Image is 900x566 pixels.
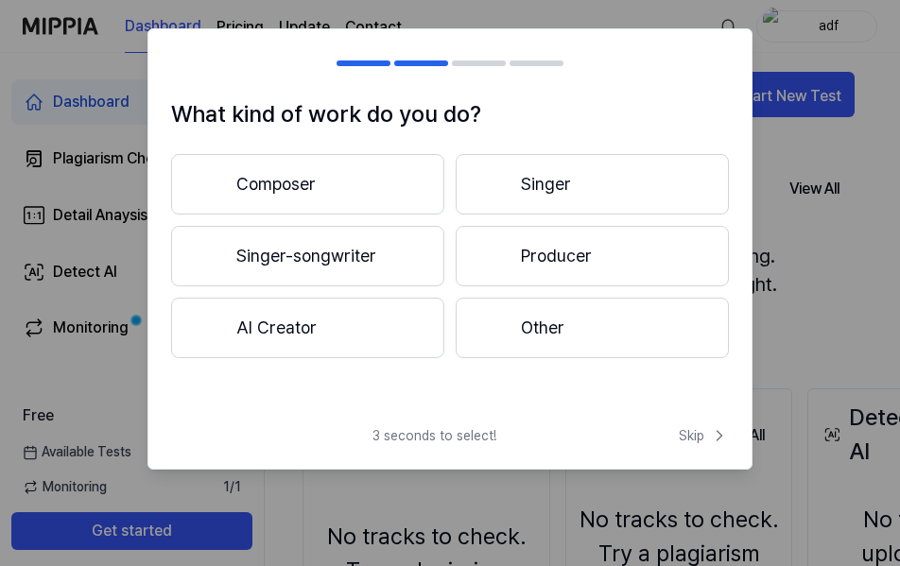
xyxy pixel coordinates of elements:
button: Other [456,298,729,358]
span: 3 seconds to select! [372,426,496,446]
button: Producer [456,226,729,286]
span: Skip [679,426,729,446]
button: Skip [675,426,729,446]
button: AI Creator [171,298,444,358]
button: Composer [171,154,444,214]
button: Singer [456,154,729,214]
button: Singer-songwriter [171,226,444,286]
h1: What kind of work do you do? [171,97,729,131]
